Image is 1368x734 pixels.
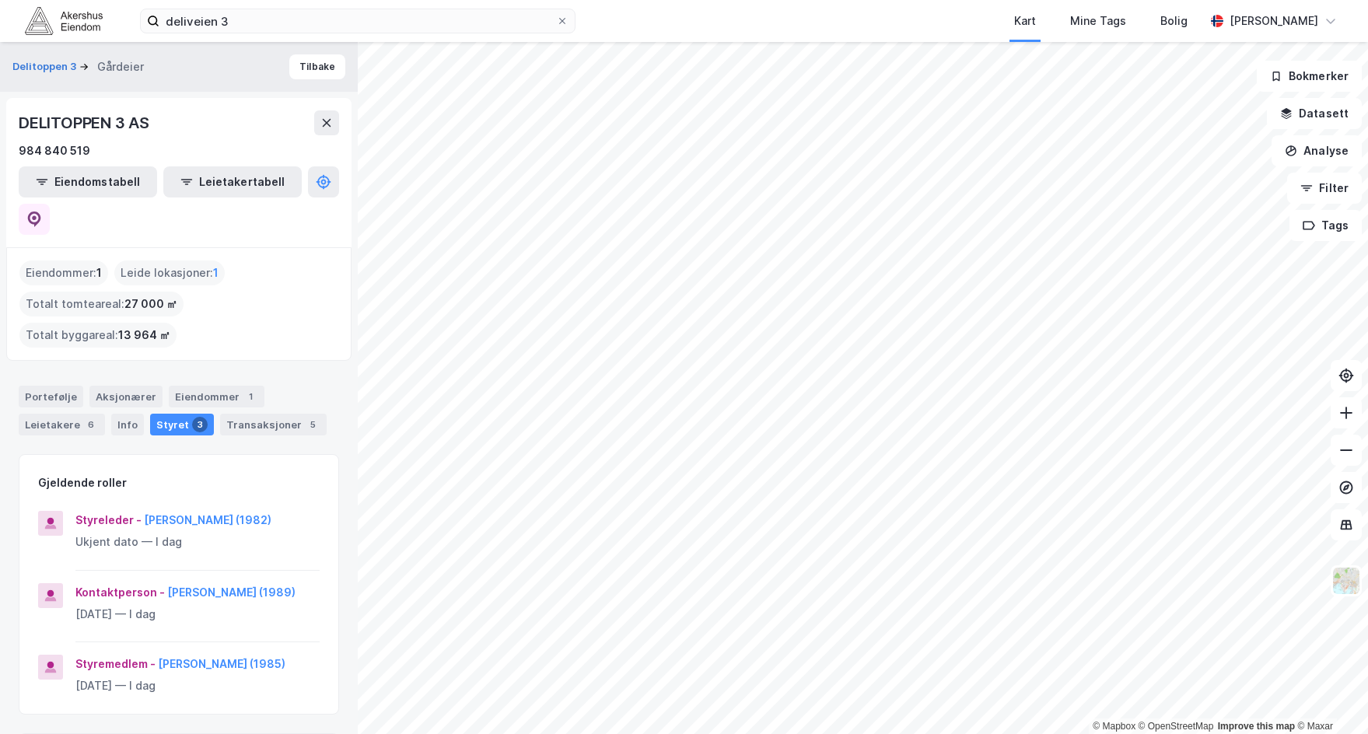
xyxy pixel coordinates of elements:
[1331,566,1361,596] img: Z
[1257,61,1362,92] button: Bokmerker
[19,386,83,407] div: Portefølje
[1070,12,1126,30] div: Mine Tags
[1093,721,1135,732] a: Mapbox
[1287,173,1362,204] button: Filter
[75,533,320,551] div: Ukjent dato — I dag
[38,474,127,492] div: Gjeldende roller
[19,292,184,316] div: Totalt tomteareal :
[114,260,225,285] div: Leide lokasjoner :
[124,295,177,313] span: 27 000 ㎡
[305,417,320,432] div: 5
[89,386,163,407] div: Aksjonærer
[1272,135,1362,166] button: Analyse
[96,264,102,282] span: 1
[163,166,302,197] button: Leietakertabell
[1230,12,1318,30] div: [PERSON_NAME]
[19,323,177,348] div: Totalt byggareal :
[118,326,170,344] span: 13 964 ㎡
[289,54,345,79] button: Tilbake
[1160,12,1188,30] div: Bolig
[19,260,108,285] div: Eiendommer :
[19,414,105,435] div: Leietakere
[1014,12,1036,30] div: Kart
[150,414,214,435] div: Styret
[1218,721,1295,732] a: Improve this map
[1139,721,1214,732] a: OpenStreetMap
[213,264,219,282] span: 1
[75,605,320,624] div: [DATE] — I dag
[83,417,99,432] div: 6
[25,7,103,34] img: akershus-eiendom-logo.9091f326c980b4bce74ccdd9f866810c.svg
[1267,98,1362,129] button: Datasett
[169,386,264,407] div: Eiendommer
[75,676,320,695] div: [DATE] — I dag
[19,166,157,197] button: Eiendomstabell
[243,389,258,404] div: 1
[159,9,556,33] input: Søk på adresse, matrikkel, gårdeiere, leietakere eller personer
[111,414,144,435] div: Info
[19,142,90,160] div: 984 840 519
[97,58,144,76] div: Gårdeier
[220,414,327,435] div: Transaksjoner
[12,59,79,75] button: Delitoppen 3
[1290,659,1368,734] iframe: Chat Widget
[1290,659,1368,734] div: Kontrollprogram for chat
[1289,210,1362,241] button: Tags
[19,110,152,135] div: DELITOPPEN 3 AS
[192,417,208,432] div: 3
